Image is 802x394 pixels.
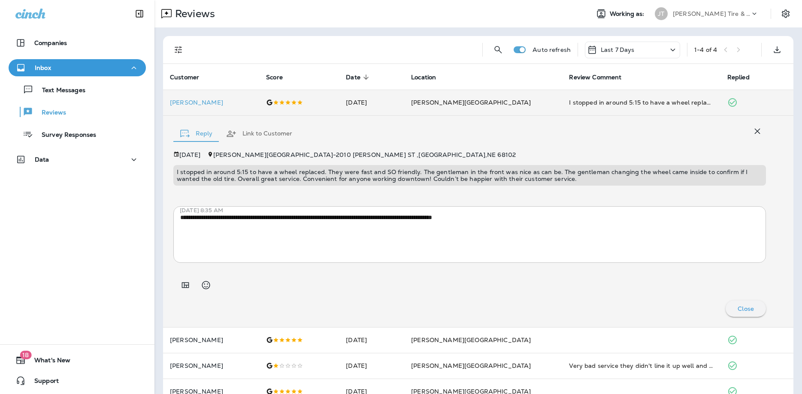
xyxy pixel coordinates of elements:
button: Companies [9,34,146,51]
span: [PERSON_NAME][GEOGRAPHIC_DATA] [411,99,531,106]
div: Very bad service they didn't line it up well and they charged me for a bad job and now they don't... [569,361,713,370]
button: Select an emoji [197,277,215,294]
button: Reviews [9,103,146,121]
td: [DATE] [339,90,404,115]
span: Review Comment [569,74,621,81]
p: Last 7 Days [601,46,635,53]
button: Support [9,372,146,389]
div: Click to view Customer Drawer [170,99,252,106]
span: Customer [170,74,199,81]
span: Review Comment [569,73,633,81]
button: Collapse Sidebar [127,5,151,22]
div: JT [655,7,668,20]
button: Add in a premade template [177,277,194,294]
p: [PERSON_NAME] Tire & Auto [673,10,750,17]
p: Text Messages [33,87,85,95]
td: [DATE] [339,327,404,353]
p: Inbox [35,64,51,71]
span: Date [346,73,372,81]
p: [DATE] [179,151,200,158]
button: Survey Responses [9,125,146,143]
div: 1 - 4 of 4 [694,46,717,53]
button: Link to Customer [219,118,299,149]
span: Replied [727,74,750,81]
div: I stopped in around 5:15 to have a wheel replaced. They were fast and SO friendly. The gentleman ... [569,98,713,107]
span: What's New [26,357,70,367]
p: Reviews [33,109,66,117]
p: Reviews [172,7,215,20]
span: 18 [20,351,31,359]
p: Auto refresh [533,46,571,53]
span: [PERSON_NAME][GEOGRAPHIC_DATA] - 2010 [PERSON_NAME] ST , [GEOGRAPHIC_DATA] , NE 68102 [213,151,516,159]
button: 18What's New [9,352,146,369]
span: Customer [170,73,210,81]
p: Companies [34,39,67,46]
span: Location [411,73,447,81]
p: Close [738,305,754,312]
span: Score [266,74,283,81]
span: Working as: [610,10,646,18]
button: Search Reviews [490,41,507,58]
button: Reply [173,118,219,149]
p: Survey Responses [33,131,96,139]
button: Data [9,151,146,168]
p: [DATE] 8:35 AM [180,207,772,214]
button: Settings [778,6,793,21]
p: [PERSON_NAME] [170,337,252,343]
p: Data [35,156,49,163]
p: I stopped in around 5:15 to have a wheel replaced. They were fast and SO friendly. The gentleman ... [177,168,763,182]
span: Score [266,73,294,81]
button: Export as CSV [769,41,786,58]
span: [PERSON_NAME][GEOGRAPHIC_DATA] [411,362,531,370]
p: [PERSON_NAME] [170,99,252,106]
span: Support [26,377,59,388]
button: Close [726,301,766,317]
span: [PERSON_NAME][GEOGRAPHIC_DATA] [411,336,531,344]
span: Date [346,74,360,81]
td: [DATE] [339,353,404,379]
p: [PERSON_NAME] [170,362,252,369]
button: Text Messages [9,81,146,99]
button: Inbox [9,59,146,76]
button: Filters [170,41,187,58]
span: Location [411,74,436,81]
span: Replied [727,73,761,81]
